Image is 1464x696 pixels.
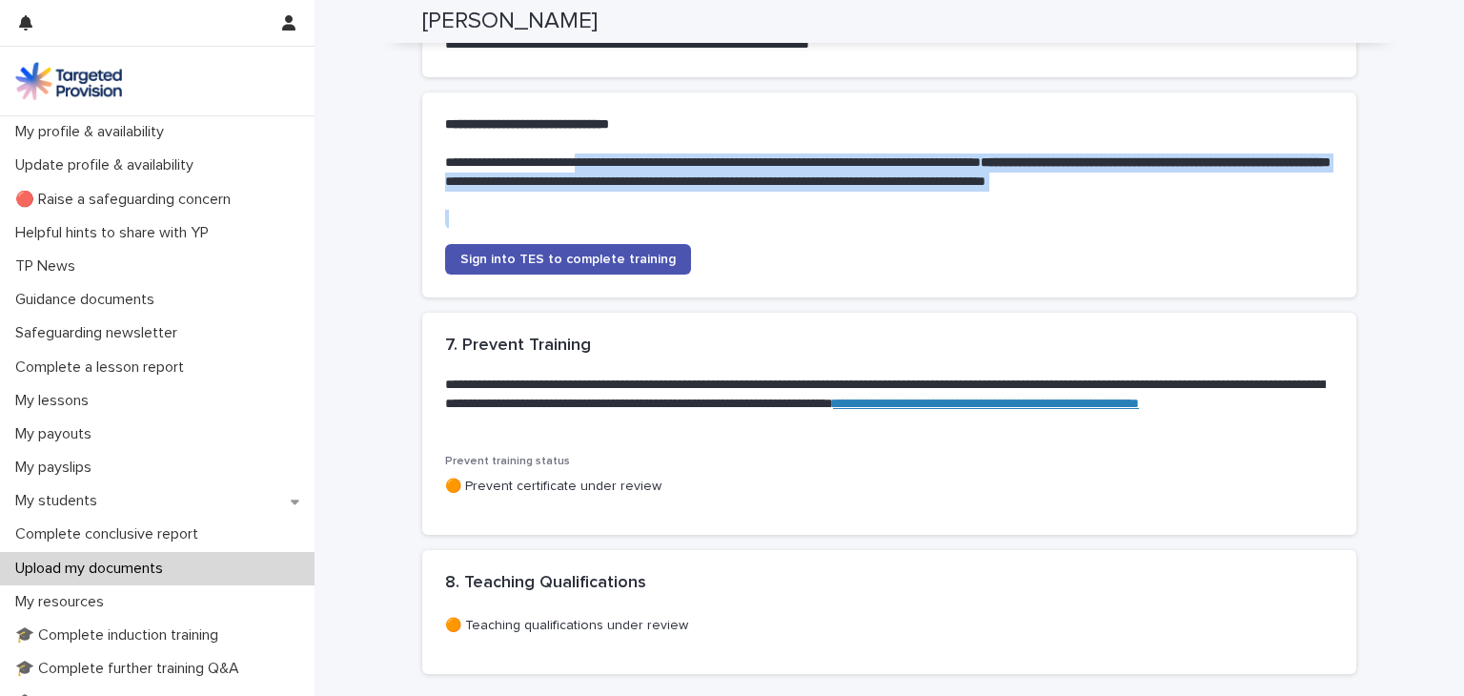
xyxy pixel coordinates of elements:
[8,560,178,578] p: Upload my documents
[445,573,646,594] h2: 8. Teaching Qualifications
[8,525,213,543] p: Complete conclusive report
[8,324,193,342] p: Safeguarding newsletter
[445,244,691,275] a: Sign into TES to complete training
[445,616,1333,636] p: 🟠 Teaching qualifications under review
[8,156,209,174] p: Update profile & availability
[8,191,246,209] p: 🔴 Raise a safeguarding concern
[8,123,179,141] p: My profile & availability
[8,593,119,611] p: My resources
[8,626,234,645] p: 🎓 Complete induction training
[8,459,107,477] p: My payslips
[8,492,112,510] p: My students
[8,224,224,242] p: Helpful hints to share with YP
[445,336,591,357] h2: 7. Prevent Training
[422,8,598,35] h2: [PERSON_NAME]
[8,392,104,410] p: My lessons
[8,425,107,443] p: My payouts
[8,257,91,276] p: TP News
[8,660,254,678] p: 🎓 Complete further training Q&A
[445,477,1333,497] p: 🟠 Prevent certificate under review
[8,291,170,309] p: Guidance documents
[460,253,676,266] span: Sign into TES to complete training
[445,456,570,467] span: Prevent training status
[15,62,122,100] img: M5nRWzHhSzIhMunXDL62
[8,358,199,377] p: Complete a lesson report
